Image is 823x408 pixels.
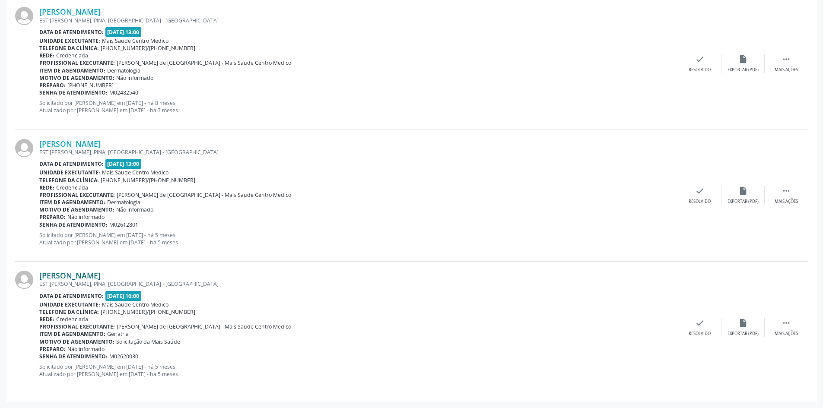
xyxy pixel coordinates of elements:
[101,177,195,184] span: [PHONE_NUMBER]/[PHONE_NUMBER]
[738,54,748,64] i: insert_drive_file
[39,17,678,24] div: EST.[PERSON_NAME], PINA, [GEOGRAPHIC_DATA] - [GEOGRAPHIC_DATA]
[101,44,195,52] span: [PHONE_NUMBER]/[PHONE_NUMBER]
[738,318,748,328] i: insert_drive_file
[695,54,705,64] i: check
[105,159,142,169] span: [DATE] 13:00
[39,363,678,378] p: Solicitado por [PERSON_NAME] em [DATE] - há 5 meses Atualizado por [PERSON_NAME] em [DATE] - há 5...
[39,345,66,353] b: Preparo:
[117,59,291,66] span: [PERSON_NAME] de [GEOGRAPHIC_DATA] - Mais Saude Centro Medico
[39,149,678,156] div: EST.[PERSON_NAME], PINA, [GEOGRAPHIC_DATA] - [GEOGRAPHIC_DATA]
[39,353,108,360] b: Senha de atendimento:
[39,301,100,308] b: Unidade executante:
[39,323,115,330] b: Profissional executante:
[39,89,108,96] b: Senha de atendimento:
[39,213,66,221] b: Preparo:
[117,323,291,330] span: [PERSON_NAME] de [GEOGRAPHIC_DATA] - Mais Saude Centro Medico
[695,318,705,328] i: check
[689,67,711,73] div: Resolvido
[39,37,100,44] b: Unidade executante:
[782,186,791,196] i: 
[782,318,791,328] i: 
[107,67,140,74] span: Dermatologia
[39,292,104,300] b: Data de atendimento:
[15,7,33,25] img: img
[728,199,759,205] div: Exportar (PDF)
[39,231,678,246] p: Solicitado por [PERSON_NAME] em [DATE] - há 5 meses Atualizado por [PERSON_NAME] em [DATE] - há 5...
[39,44,99,52] b: Telefone da clínica:
[39,191,115,199] b: Profissional executante:
[39,169,100,176] b: Unidade executante:
[116,206,153,213] span: Não informado
[39,67,105,74] b: Item de agendamento:
[728,331,759,337] div: Exportar (PDF)
[39,59,115,66] b: Profissional executante:
[107,199,140,206] span: Dermatologia
[105,291,142,301] span: [DATE] 16:00
[775,67,798,73] div: Mais ações
[689,199,711,205] div: Resolvido
[738,186,748,196] i: insert_drive_file
[67,82,114,89] span: [PHONE_NUMBER]
[15,139,33,157] img: img
[782,54,791,64] i: 
[117,191,291,199] span: [PERSON_NAME] de [GEOGRAPHIC_DATA] - Mais Saude Centro Medico
[102,169,168,176] span: Mais Saude Centro Medico
[107,330,129,338] span: Geriatria
[39,206,114,213] b: Motivo de agendamento:
[56,52,88,59] span: Credenciada
[39,308,99,316] b: Telefone da clínica:
[109,353,138,360] span: M02620030
[15,271,33,289] img: img
[695,186,705,196] i: check
[39,338,114,345] b: Motivo de agendamento:
[67,213,105,221] span: Não informado
[39,184,54,191] b: Rede:
[39,199,105,206] b: Item de agendamento:
[39,74,114,82] b: Motivo de agendamento:
[109,89,138,96] span: M02482540
[39,7,101,16] a: [PERSON_NAME]
[39,221,108,228] b: Senha de atendimento:
[39,330,105,338] b: Item de agendamento:
[56,316,88,323] span: Credenciada
[39,280,678,288] div: EST.[PERSON_NAME], PINA, [GEOGRAPHIC_DATA] - [GEOGRAPHIC_DATA]
[689,331,711,337] div: Resolvido
[109,221,138,228] span: M02612801
[39,177,99,184] b: Telefone da clínica:
[775,331,798,337] div: Mais ações
[39,82,66,89] b: Preparo:
[102,301,168,308] span: Mais Saude Centro Medico
[39,28,104,36] b: Data de atendimento:
[775,199,798,205] div: Mais ações
[56,184,88,191] span: Credenciada
[728,67,759,73] div: Exportar (PDF)
[102,37,168,44] span: Mais Saude Centro Medico
[39,316,54,323] b: Rede:
[105,27,142,37] span: [DATE] 13:00
[67,345,105,353] span: Não informado
[39,52,54,59] b: Rede:
[39,160,104,168] b: Data de atendimento:
[116,74,153,82] span: Não informado
[39,139,101,149] a: [PERSON_NAME]
[101,308,195,316] span: [PHONE_NUMBER]/[PHONE_NUMBER]
[116,338,180,345] span: Solicitação da Mais Saúde
[39,99,678,114] p: Solicitado por [PERSON_NAME] em [DATE] - há 8 meses Atualizado por [PERSON_NAME] em [DATE] - há 7...
[39,271,101,280] a: [PERSON_NAME]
